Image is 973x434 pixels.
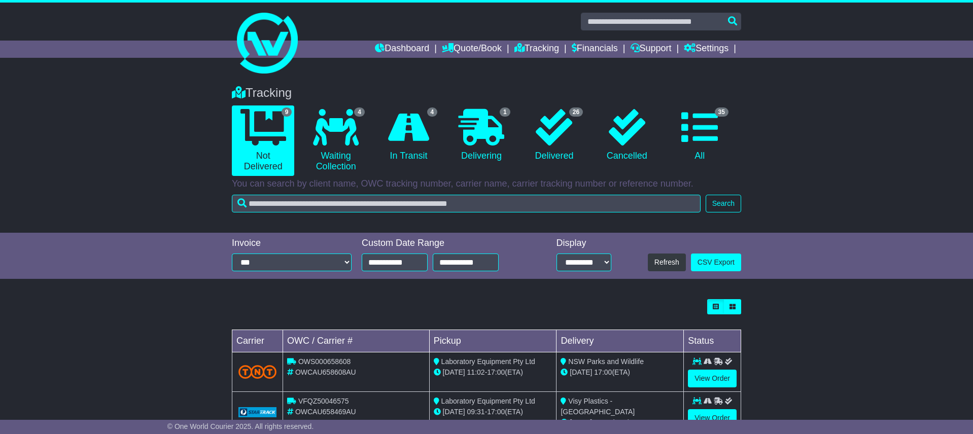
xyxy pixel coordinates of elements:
[450,105,512,165] a: 1 Delivering
[572,41,618,58] a: Financials
[375,41,429,58] a: Dashboard
[561,367,679,378] div: (ETA)
[557,238,611,249] div: Display
[631,41,672,58] a: Support
[282,107,292,117] span: 9
[467,368,485,376] span: 11:02
[232,238,352,249] div: Invoice
[561,397,635,416] span: Visy Plastics - [GEOGRAPHIC_DATA]
[304,105,367,176] a: 4 Waiting Collection
[429,330,557,352] td: Pickup
[500,107,510,117] span: 1
[669,105,731,165] a: 35 All
[238,365,276,379] img: TNT_Domestic.png
[487,408,505,416] span: 17:00
[684,330,741,352] td: Status
[715,107,728,117] span: 35
[557,330,684,352] td: Delivery
[354,107,365,117] span: 4
[594,418,612,426] span: 17:00
[298,397,349,405] span: VFQZ50046575
[568,357,644,366] span: NSW Parks and Wildlife
[514,41,559,58] a: Tracking
[362,238,525,249] div: Custom Date Range
[427,107,438,117] span: 4
[596,105,658,165] a: Cancelled
[688,370,737,387] a: View Order
[232,105,294,176] a: 9 Not Delivered
[434,407,552,417] div: - (ETA)
[561,417,679,428] div: (ETA)
[232,330,283,352] td: Carrier
[688,409,737,427] a: View Order
[442,41,502,58] a: Quote/Book
[706,195,741,212] button: Search
[443,368,465,376] span: [DATE]
[570,368,592,376] span: [DATE]
[377,105,440,165] a: 4 In Transit
[570,418,592,426] span: [DATE]
[434,367,552,378] div: - (ETA)
[295,368,356,376] span: OWCAU658608AU
[684,41,728,58] a: Settings
[691,254,741,271] a: CSV Export
[167,422,314,430] span: © One World Courier 2025. All rights reserved.
[232,178,741,190] p: You can search by client name, OWC tracking number, carrier name, carrier tracking number or refe...
[648,254,686,271] button: Refresh
[569,107,583,117] span: 26
[523,105,585,165] a: 26 Delivered
[487,368,505,376] span: 17:00
[227,86,746,100] div: Tracking
[441,357,535,366] span: Laboratory Equipment Pty Ltd
[283,330,430,352] td: OWC / Carrier #
[441,397,535,405] span: Laboratory Equipment Pty Ltd
[295,408,356,416] span: OWCAU658469AU
[298,357,351,366] span: OWS000658608
[594,368,612,376] span: 17:00
[443,408,465,416] span: [DATE]
[238,407,276,417] img: GetCarrierServiceLogo
[467,408,485,416] span: 09:31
